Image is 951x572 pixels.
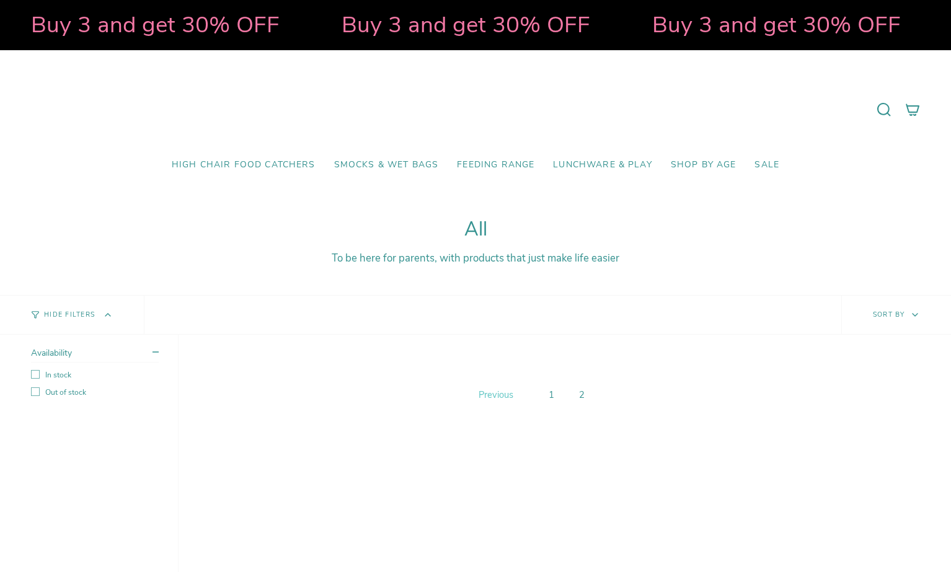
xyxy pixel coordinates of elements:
a: Smocks & Wet Bags [325,151,448,180]
button: Sort by [841,296,951,334]
span: Smocks & Wet Bags [334,160,439,170]
a: Lunchware & Play [544,151,661,180]
span: High Chair Food Catchers [172,160,316,170]
span: Previous [479,389,513,401]
a: High Chair Food Catchers [162,151,325,180]
span: Shop by Age [671,160,736,170]
a: Previous [475,385,516,404]
span: SALE [754,160,779,170]
label: In stock [31,370,159,380]
a: Mumma’s Little Helpers [369,69,583,151]
span: Availability [31,347,72,359]
h1: All [31,218,920,241]
summary: Availability [31,347,159,363]
span: Sort by [873,310,905,319]
a: SALE [745,151,789,180]
span: To be here for parents, with products that just make life easier [332,251,619,265]
a: 2 [574,386,590,403]
span: Feeding Range [457,160,534,170]
a: Shop by Age [661,151,746,180]
span: Hide Filters [44,312,95,319]
a: Feeding Range [448,151,544,180]
a: 1 [544,386,559,403]
span: Lunchware & Play [553,160,652,170]
label: Out of stock [31,387,159,397]
strong: Buy 3 and get 30% OFF [239,9,487,40]
strong: Buy 3 and get 30% OFF [549,9,798,40]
